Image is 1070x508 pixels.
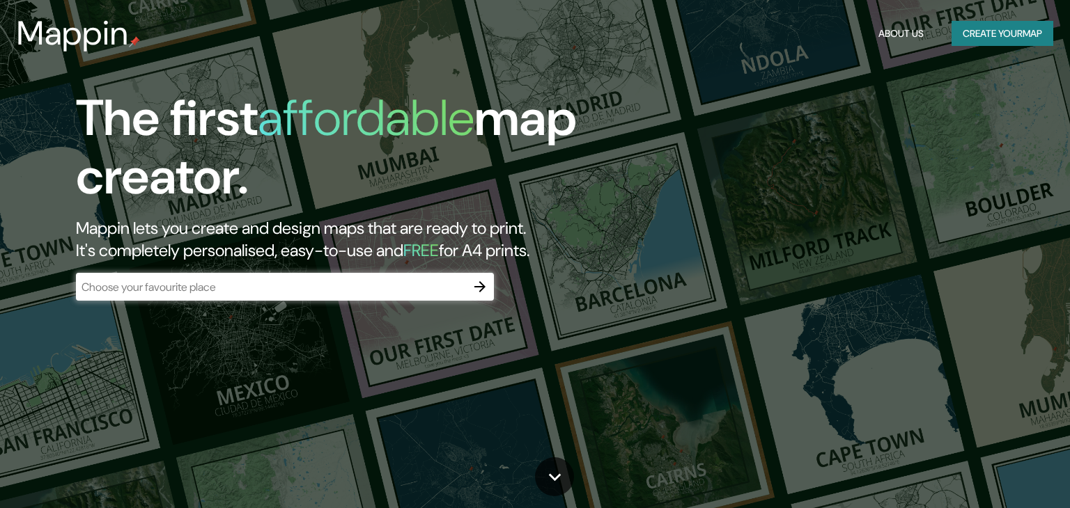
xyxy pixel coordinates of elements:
[76,279,466,295] input: Choose your favourite place
[873,21,929,47] button: About Us
[258,86,474,150] h1: affordable
[76,217,611,262] h2: Mappin lets you create and design maps that are ready to print. It's completely personalised, eas...
[129,36,140,47] img: mappin-pin
[403,239,439,261] h5: FREE
[946,454,1055,493] iframe: Help widget launcher
[952,21,1053,47] button: Create yourmap
[76,89,611,217] h1: The first map creator.
[17,14,129,53] h3: Mappin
